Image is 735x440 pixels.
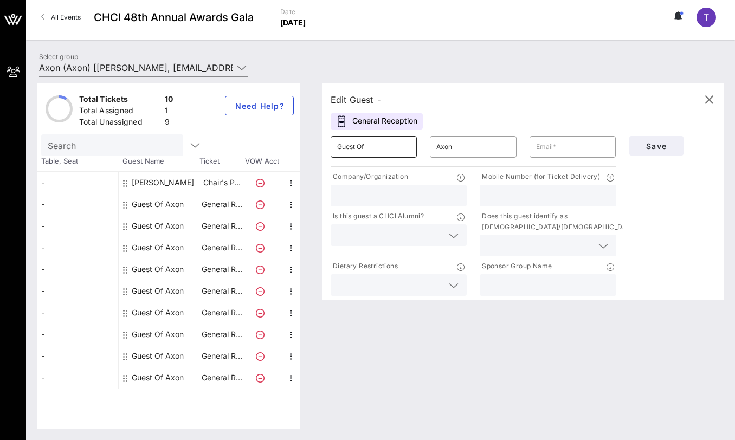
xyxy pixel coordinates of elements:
input: First Name* [337,138,410,156]
p: Date [280,7,306,17]
span: T [704,12,709,23]
a: All Events [35,9,87,26]
div: Guest Of Axon [132,258,184,280]
div: Guest Of Axon [132,237,184,258]
div: - [37,258,118,280]
p: Is this guest a CHCI Alumni? [331,211,424,222]
p: Mobile Number (for Ticket Delivery) [480,171,600,183]
div: Guest Of Axon [132,280,184,302]
div: General Reception [331,113,423,130]
span: Ticket [199,156,243,167]
input: Email* [536,138,609,156]
button: Need Help? [225,96,294,115]
p: Company/Organization [331,171,408,183]
div: - [37,172,118,193]
button: Save [629,136,684,156]
span: - [378,96,381,105]
div: Total Unassigned [79,117,160,130]
div: Guest Of Axon [132,302,184,323]
div: Edit Guest [331,92,381,107]
div: - [37,215,118,237]
div: Guest Of Axon [132,367,184,389]
span: All Events [51,13,81,21]
div: - [37,237,118,258]
div: - [37,323,118,345]
div: - [37,345,118,367]
p: General R… [200,193,243,215]
p: General R… [200,367,243,389]
div: 10 [165,94,173,107]
span: Save [638,141,675,151]
div: Guest Of Axon [132,215,184,237]
p: General R… [200,280,243,302]
div: Total Tickets [79,94,160,107]
p: General R… [200,323,243,345]
label: Select group [39,53,78,61]
div: Guest Of Axon [132,323,184,345]
p: Dietary Restrictions [331,261,398,272]
div: - [37,367,118,389]
div: 1 [165,105,173,119]
p: Chair's P… [200,172,243,193]
div: T [697,8,716,27]
p: General R… [200,215,243,237]
p: Sponsor Group Name [480,261,552,272]
div: - [37,302,118,323]
p: General R… [200,302,243,323]
div: Guest Of Axon [132,193,184,215]
span: CHCI 48th Annual Awards Gala [94,9,254,25]
p: General R… [200,345,243,367]
p: General R… [200,237,243,258]
div: 9 [165,117,173,130]
div: Total Assigned [79,105,160,119]
span: VOW Acct [243,156,281,167]
span: Table, Seat [37,156,118,167]
p: [DATE] [280,17,306,28]
input: Last Name* [436,138,510,156]
span: Need Help? [234,101,285,111]
span: Guest Name [118,156,199,167]
div: Ven Neralla [132,172,194,193]
p: Does this guest identify as [DEMOGRAPHIC_DATA]/[DEMOGRAPHIC_DATA]? [480,211,641,232]
div: - [37,280,118,302]
p: General R… [200,258,243,280]
div: Guest Of Axon [132,345,184,367]
div: - [37,193,118,215]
